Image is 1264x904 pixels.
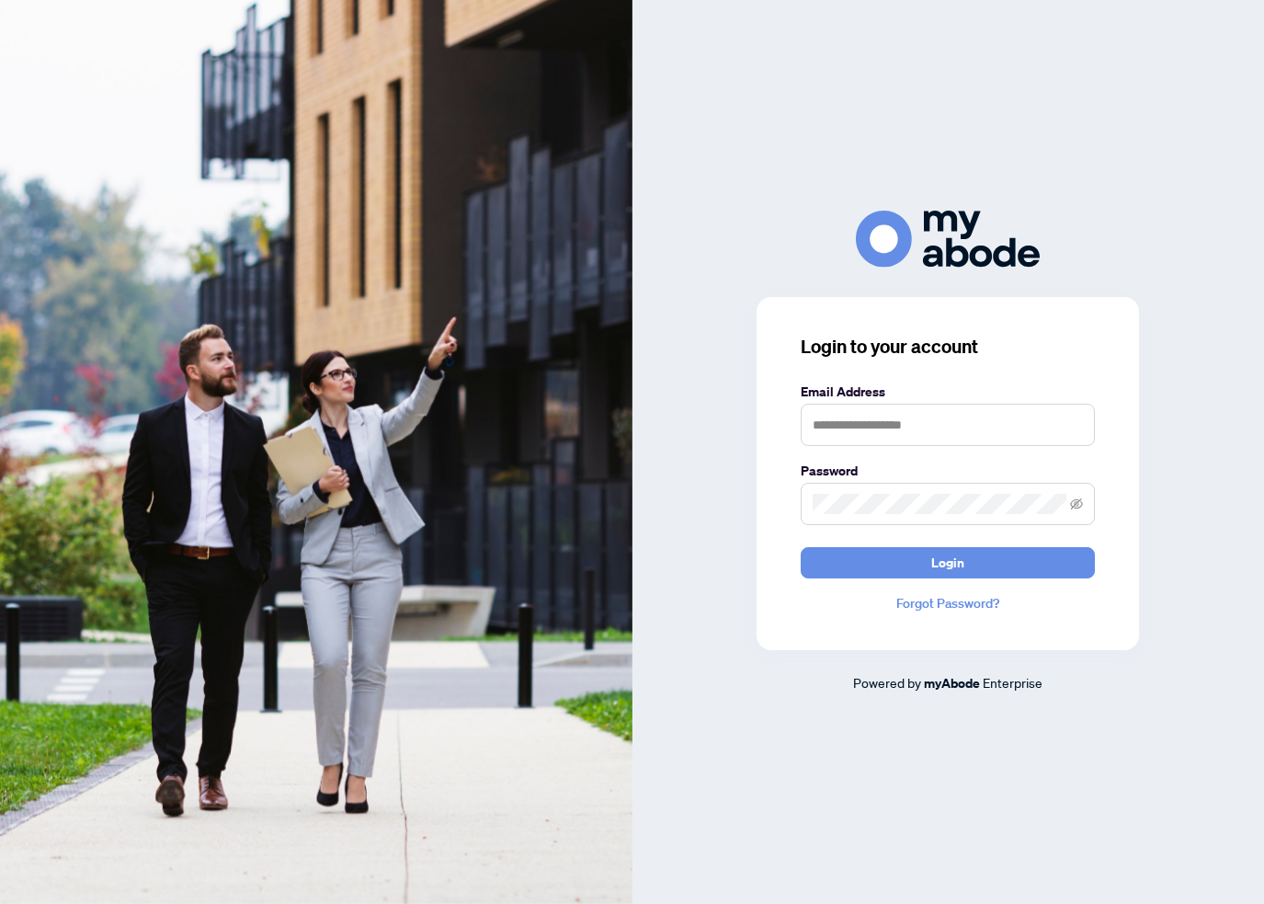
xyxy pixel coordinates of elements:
button: Login [801,547,1095,578]
h3: Login to your account [801,334,1095,360]
span: eye-invisible [1070,498,1083,510]
span: Powered by [853,674,921,691]
a: Forgot Password? [801,593,1095,613]
span: Login [931,548,964,578]
img: ma-logo [856,211,1040,267]
a: myAbode [924,673,980,693]
label: Password [801,461,1095,481]
label: Email Address [801,382,1095,402]
span: Enterprise [983,674,1042,691]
